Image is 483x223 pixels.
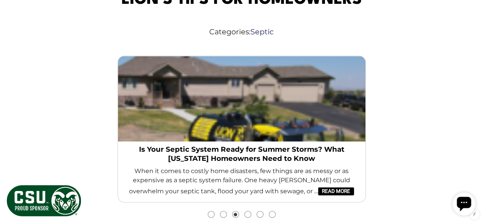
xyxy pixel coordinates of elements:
[124,167,359,196] span: When it comes to costly home disasters, few things are as messy or as expensive as a septic syste...
[318,187,354,195] a: Read More
[3,3,26,26] div: Open chat widget
[124,145,359,163] a: Is Your Septic System Ready for Summer Storms? What [US_STATE] Homeowners Need to Know
[89,50,394,217] div: carousel
[89,50,394,209] div: slide 3 (centered)
[6,26,477,37] span: Categories:
[250,27,274,36] a: Septic
[6,184,82,217] img: CSU Sponsor Badge
[118,56,365,141] img: Is Your Septic System Ready for Summer Storms? What Colorado Homeowners Need to Know featured image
